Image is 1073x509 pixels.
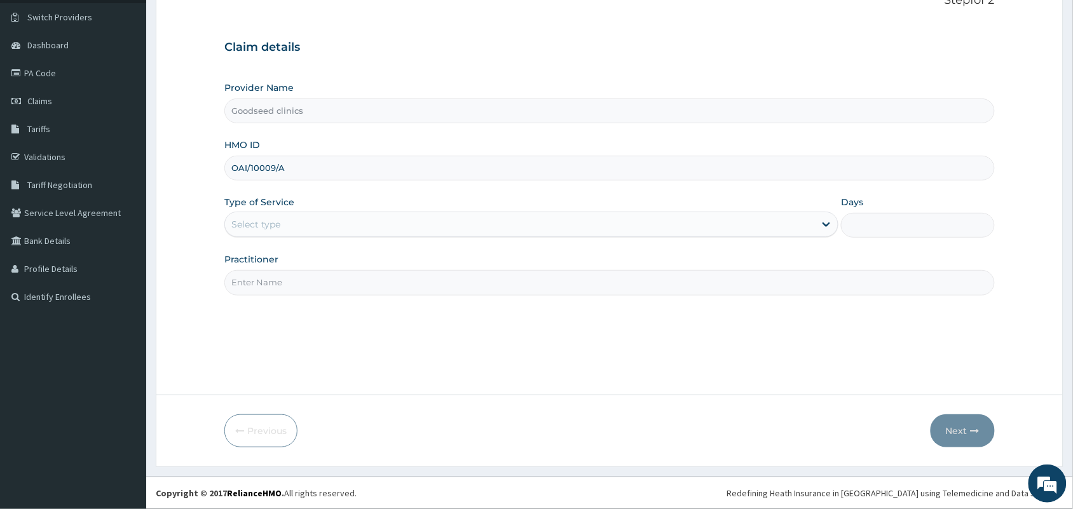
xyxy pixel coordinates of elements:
span: Claims [27,95,52,107]
input: Enter Name [224,270,995,295]
footer: All rights reserved. [146,477,1073,509]
img: d_794563401_company_1708531726252_794563401 [24,64,51,95]
div: Redefining Heath Insurance in [GEOGRAPHIC_DATA] using Telemedicine and Data Science! [727,487,1063,499]
label: Practitioner [224,253,278,266]
strong: Copyright © 2017 . [156,487,284,499]
span: Tariffs [27,123,50,135]
button: Previous [224,414,297,447]
span: Tariff Negotiation [27,179,92,191]
h3: Claim details [224,41,995,55]
div: Select type [231,218,280,231]
label: HMO ID [224,139,260,151]
textarea: Type your message and hit 'Enter' [6,347,242,391]
label: Days [841,196,863,208]
span: We're online! [74,160,175,288]
div: Minimize live chat window [208,6,239,37]
span: Switch Providers [27,11,92,23]
div: Chat with us now [66,71,214,88]
span: Dashboard [27,39,69,51]
label: Provider Name [224,81,294,94]
button: Next [931,414,995,447]
label: Type of Service [224,196,294,208]
input: Enter HMO ID [224,156,995,180]
a: RelianceHMO [227,487,282,499]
